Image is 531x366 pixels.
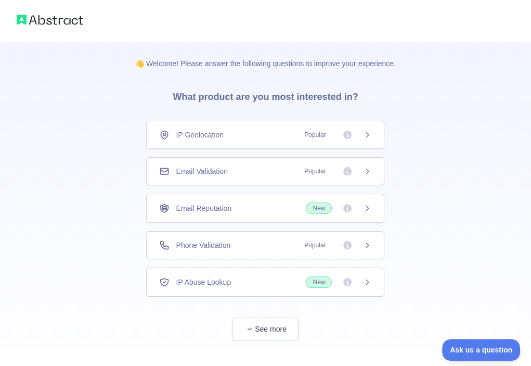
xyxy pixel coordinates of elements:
iframe: Toggle Customer Support [442,339,521,361]
span: Email Reputation [176,203,231,213]
img: Abstract logo [17,12,83,27]
button: See more [232,318,299,341]
span: New [306,276,332,288]
span: IP Geolocation [176,130,224,140]
span: Phone Validation [176,240,230,250]
span: IP Abuse Lookup [176,277,231,287]
span: New [306,203,332,214]
p: 👋 Welcome! Please answer the following questions to improve your experience. [119,42,412,69]
span: Popular [298,166,332,176]
h3: What product are you most interested in? [156,69,374,121]
span: Popular [298,130,332,140]
span: Email Validation [176,166,227,176]
span: Popular [298,240,332,250]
